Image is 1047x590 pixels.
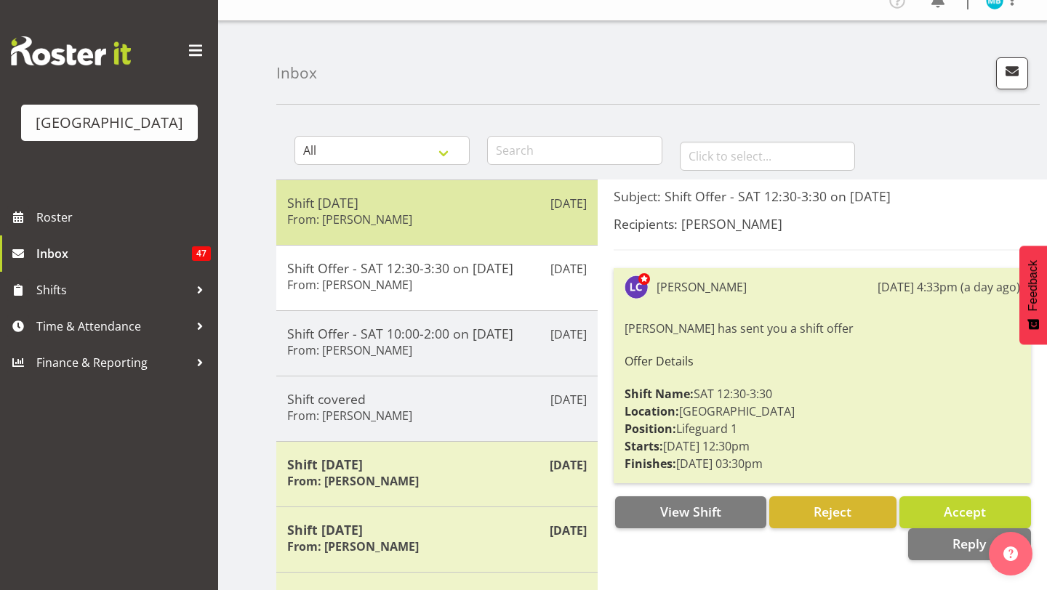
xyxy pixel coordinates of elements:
img: Rosterit website logo [11,36,131,65]
div: [PERSON_NAME] has sent you a shift offer SAT 12:30-3:30 [GEOGRAPHIC_DATA] Lifeguard 1 [DATE] 12:3... [625,316,1020,476]
h6: From: [PERSON_NAME] [287,212,412,227]
img: help-xxl-2.png [1003,546,1018,561]
span: Reply [952,535,986,552]
div: [PERSON_NAME] [657,278,747,296]
strong: Location: [625,403,679,419]
h6: From: [PERSON_NAME] [287,408,412,423]
span: Accept [944,503,986,520]
button: Reject [769,496,896,528]
strong: Starts: [625,438,663,454]
button: Feedback - Show survey [1019,246,1047,344]
span: Inbox [36,243,192,264]
span: Time & Attendance [36,315,189,337]
div: [GEOGRAPHIC_DATA] [36,112,183,134]
h5: Subject: Shift Offer - SAT 12:30-3:30 on [DATE] [614,188,1031,204]
strong: Position: [625,421,676,437]
h5: Recipients: [PERSON_NAME] [614,216,1031,232]
h6: From: [PERSON_NAME] [287,474,419,488]
strong: Finishes: [625,456,676,472]
h4: Inbox [276,65,317,81]
span: Shifts [36,279,189,301]
p: [DATE] [550,195,587,212]
img: laurie-cook11580.jpg [625,275,648,299]
button: View Shift [615,496,766,528]
span: View Shift [660,503,721,520]
p: [DATE] [550,522,587,539]
span: 47 [192,246,211,261]
h5: Shift [DATE] [287,195,587,211]
h5: Shift covered [287,391,587,407]
input: Search [487,136,662,165]
h5: Shift [DATE] [287,522,587,538]
span: Finance & Reporting [36,352,189,373]
p: [DATE] [550,456,587,474]
div: [DATE] 4:33pm (a day ago) [878,278,1020,296]
h6: From: [PERSON_NAME] [287,278,412,292]
h5: Shift Offer - SAT 12:30-3:30 on [DATE] [287,260,587,276]
span: Reject [814,503,851,520]
button: Reply [908,528,1031,560]
h5: Shift [DATE] [287,456,587,472]
strong: Shift Name: [625,386,694,402]
p: [DATE] [550,391,587,408]
h6: From: [PERSON_NAME] [287,539,419,554]
input: Click to select... [680,142,855,171]
button: Accept [899,496,1031,528]
p: [DATE] [550,326,587,343]
h6: Offer Details [625,355,1020,368]
span: Feedback [1027,260,1040,311]
h5: Shift Offer - SAT 10:00-2:00 on [DATE] [287,326,587,342]
span: Roster [36,206,211,228]
p: [DATE] [550,260,587,278]
h6: From: [PERSON_NAME] [287,343,412,357]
